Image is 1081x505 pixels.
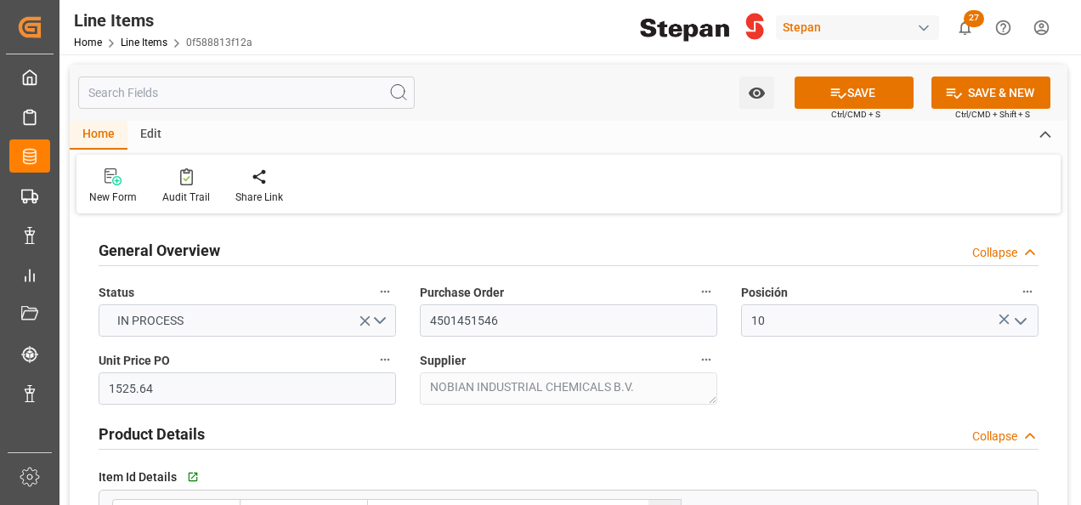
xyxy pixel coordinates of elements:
[374,349,396,371] button: Unit Price PO
[70,121,127,150] div: Home
[831,108,880,121] span: Ctrl/CMD + S
[739,77,774,109] button: open menu
[78,77,415,109] input: Search Fields
[1016,281,1039,303] button: Posición
[776,11,946,43] button: Stepan
[235,190,283,205] div: Share Link
[89,190,137,205] div: New Form
[74,37,102,48] a: Home
[99,423,205,445] h2: Product Details
[972,428,1017,445] div: Collapse
[695,281,717,303] button: Purchase Order
[795,77,914,109] button: SAVE
[946,9,984,47] button: show 27 new notifications
[74,8,252,33] div: Line Items
[162,190,210,205] div: Audit Trail
[931,77,1050,109] button: SAVE & NEW
[99,468,177,486] span: Item Id Details
[109,312,192,330] span: IN PROCESS
[99,284,134,302] span: Status
[99,304,396,337] button: open menu
[420,284,504,302] span: Purchase Order
[374,281,396,303] button: Status
[741,304,1039,337] input: Type to search/select
[420,372,717,405] textarea: NOBIAN INDUSTRIAL CHEMICALS B.V.
[640,13,764,43] img: Stepan_Company_logo.svg.png_1713531530.png
[984,9,1022,47] button: Help Center
[1007,308,1033,334] button: open menu
[955,108,1030,121] span: Ctrl/CMD + Shift + S
[420,352,466,370] span: Supplier
[99,352,170,370] span: Unit Price PO
[776,15,939,40] div: Stepan
[741,284,788,302] span: Posición
[964,10,984,27] span: 27
[99,239,220,262] h2: General Overview
[695,349,717,371] button: Supplier
[972,244,1017,262] div: Collapse
[127,121,174,150] div: Edit
[121,37,167,48] a: Line Items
